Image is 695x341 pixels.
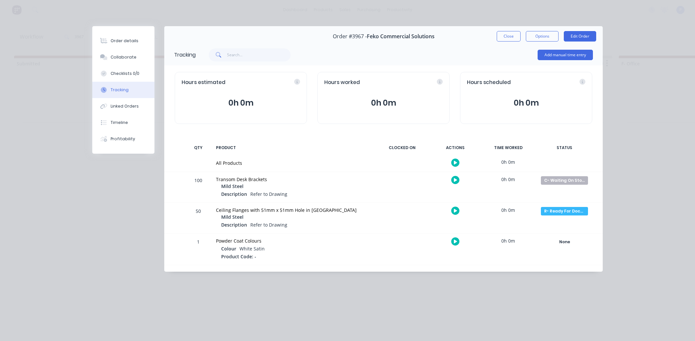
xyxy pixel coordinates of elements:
[92,131,154,147] button: Profitability
[174,51,196,59] div: Tracking
[484,141,533,155] div: TIME WORKED
[221,191,247,197] span: Description
[111,103,139,109] div: Linked Orders
[250,191,287,197] span: Refer to Drawing
[541,207,588,215] div: R- Ready For Docket
[111,120,128,126] div: Timeline
[378,141,427,155] div: CLOCKED ON
[216,160,370,166] div: All Products
[484,172,533,187] div: 0h 0m
[182,79,225,86] span: Hours estimated
[92,82,154,98] button: Tracking
[484,233,533,248] div: 0h 0m
[221,253,256,260] span: Product Code: -
[484,203,533,217] div: 0h 0m
[333,33,367,40] span: Order #3967 -
[111,38,138,44] div: Order details
[240,246,265,252] span: White Satin
[216,237,370,244] div: Powder Coat Colours
[188,234,208,265] div: 1
[227,48,291,61] input: Search...
[537,141,592,155] div: STATUS
[541,176,588,185] div: C- Waiting On Stock
[541,237,588,247] button: None
[221,213,243,220] span: Mild Steel
[484,155,533,169] div: 0h 0m
[182,97,300,109] button: 0h 0m
[92,98,154,114] button: Linked Orders
[92,65,154,82] button: Checklists 0/0
[221,245,236,252] span: Colour
[188,204,208,233] div: 50
[92,49,154,65] button: Collaborate
[188,173,208,202] div: 100
[526,31,559,42] button: Options
[324,79,360,86] span: Hours worked
[538,50,593,60] button: Add manual time entry
[188,141,208,155] div: QTY
[541,176,588,185] button: C- Waiting On Stock
[216,176,370,183] div: Transom Desk Brackets
[564,31,596,42] button: Edit Order
[111,71,139,77] div: Checklists 0/0
[467,97,585,109] button: 0h 0m
[541,207,588,216] button: R- Ready For Docket
[250,222,287,228] span: Refer to Drawing
[111,136,135,142] div: Profitability
[221,183,243,190] span: Mild Steel
[92,114,154,131] button: Timeline
[541,238,588,246] div: None
[216,207,370,213] div: Ceiling Flanges with 51mm x 51mm Hole in [GEOGRAPHIC_DATA]
[111,54,136,60] div: Collaborate
[367,33,435,40] span: Feko Commercial Solutions
[111,87,129,93] div: Tracking
[324,97,443,109] button: 0h 0m
[497,31,521,42] button: Close
[221,221,247,228] span: Description
[431,141,480,155] div: ACTIONS
[92,33,154,49] button: Order details
[467,79,511,86] span: Hours scheduled
[212,141,374,155] div: PRODUCT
